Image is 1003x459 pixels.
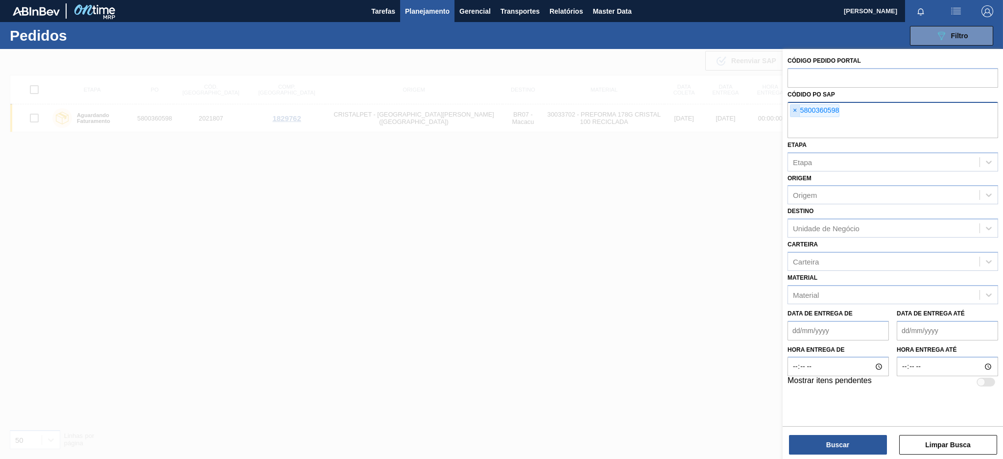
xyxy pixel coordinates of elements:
[793,191,817,199] div: Origem
[788,310,853,317] label: Data de Entrega de
[793,290,819,299] div: Material
[593,5,631,17] span: Master Data
[897,310,965,317] label: Data de Entrega até
[371,5,395,17] span: Tarefas
[905,4,936,18] button: Notificações
[793,158,812,166] div: Etapa
[793,257,819,266] div: Carteira
[793,224,860,233] div: Unidade de Negócio
[405,5,450,17] span: Planejamento
[910,26,993,46] button: Filtro
[981,5,993,17] img: Logout
[788,241,818,248] label: Carteira
[788,343,889,357] label: Hora entrega de
[788,321,889,340] input: dd/mm/yyyy
[790,105,800,117] span: ×
[459,5,491,17] span: Gerencial
[951,32,968,40] span: Filtro
[788,142,807,148] label: Etapa
[10,30,158,41] h1: Pedidos
[790,104,839,117] div: 5800360598
[788,91,835,98] label: Códido PO SAP
[788,274,817,281] label: Material
[549,5,583,17] span: Relatórios
[788,175,812,182] label: Origem
[897,343,998,357] label: Hora entrega até
[13,7,60,16] img: TNhmsLtSVTkK8tSr43FrP2fwEKptu5GPRR3wAAAABJRU5ErkJggg==
[897,321,998,340] input: dd/mm/yyyy
[788,376,872,388] label: Mostrar itens pendentes
[501,5,540,17] span: Transportes
[788,208,813,215] label: Destino
[788,57,861,64] label: Código Pedido Portal
[950,5,962,17] img: userActions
